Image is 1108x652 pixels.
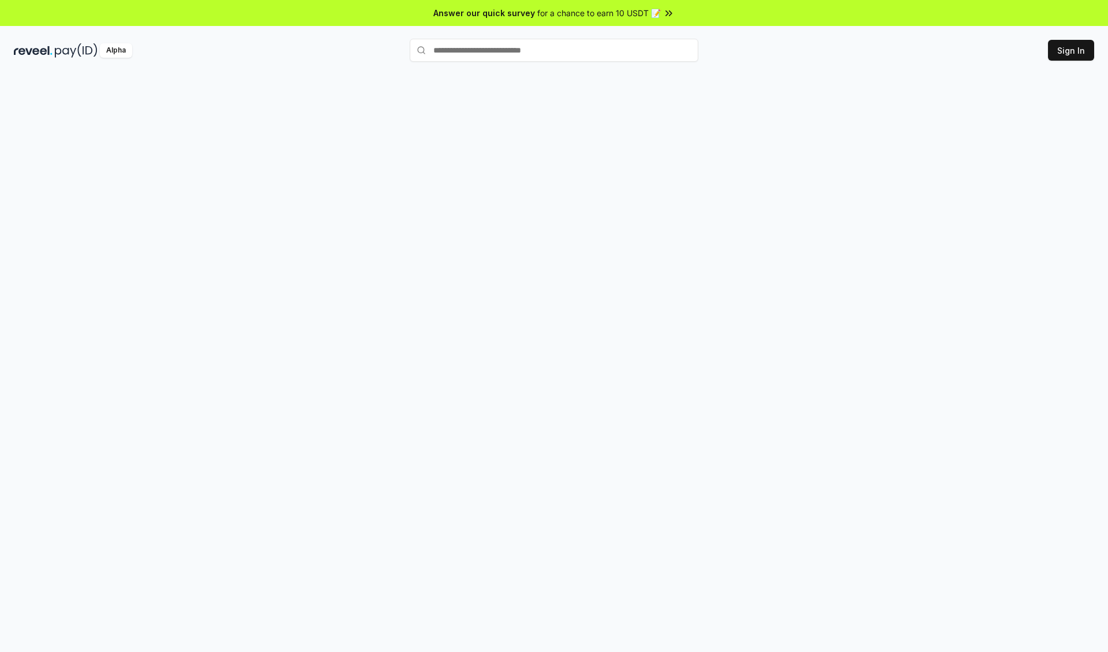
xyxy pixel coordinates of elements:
span: Answer our quick survey [433,7,535,19]
span: for a chance to earn 10 USDT 📝 [537,7,661,19]
button: Sign In [1048,40,1094,61]
div: Alpha [100,43,132,58]
img: reveel_dark [14,43,53,58]
img: pay_id [55,43,98,58]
